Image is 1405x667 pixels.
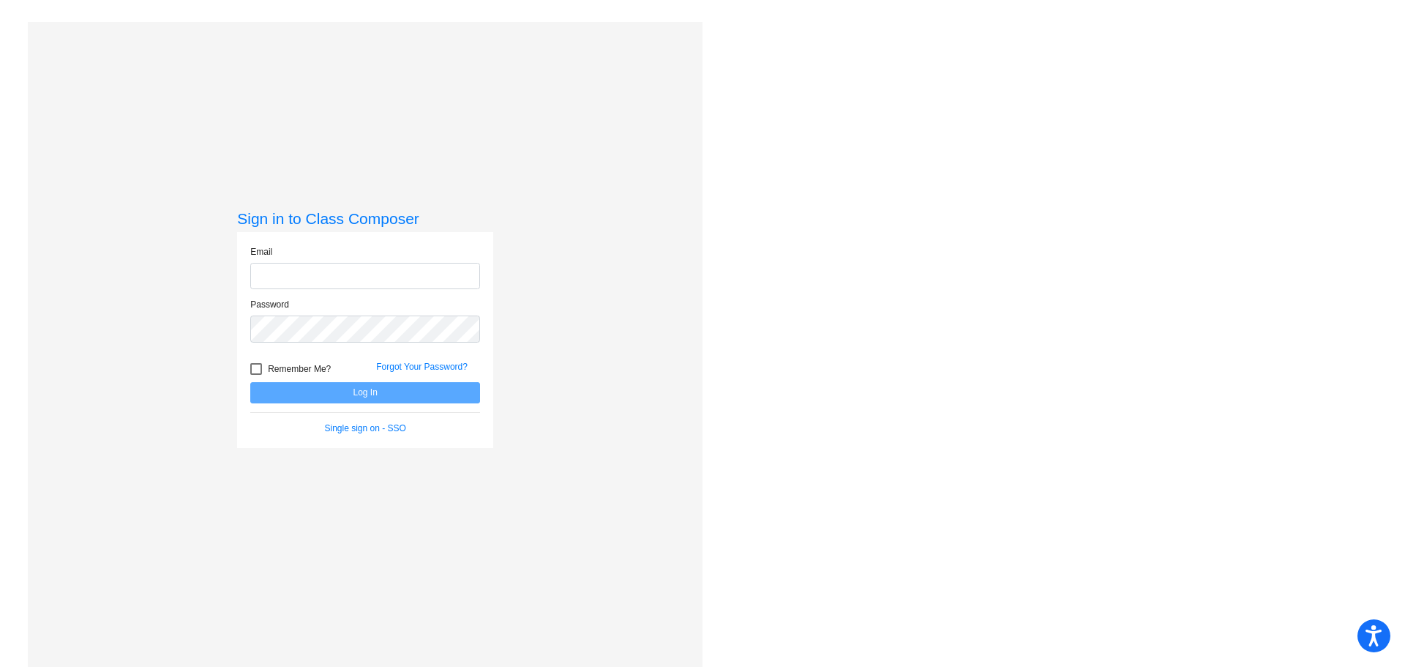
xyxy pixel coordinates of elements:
[250,298,289,311] label: Password
[325,423,406,433] a: Single sign on - SSO
[376,362,468,372] a: Forgot Your Password?
[250,382,480,403] button: Log In
[250,245,272,258] label: Email
[237,209,493,228] h3: Sign in to Class Composer
[268,360,331,378] span: Remember Me?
